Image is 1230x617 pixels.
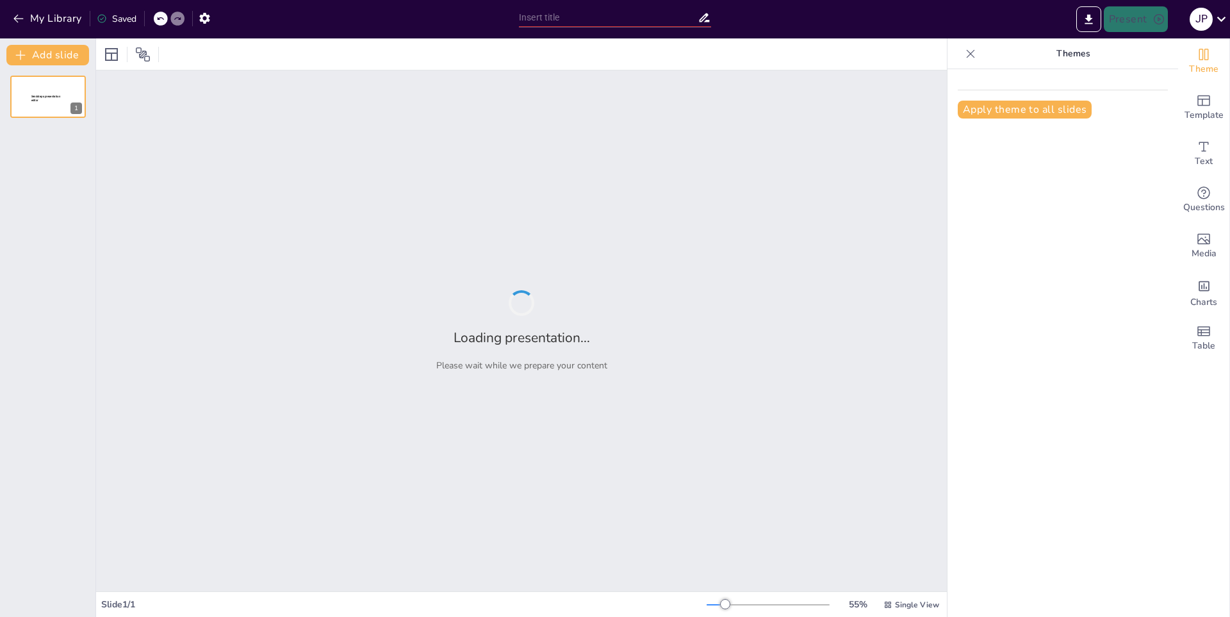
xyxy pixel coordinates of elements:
[1190,8,1213,31] div: J P
[1192,339,1215,353] span: Table
[842,598,873,611] div: 55 %
[70,103,82,114] div: 1
[97,13,136,25] div: Saved
[101,44,122,65] div: Layout
[981,38,1165,69] p: Themes
[1192,247,1217,261] span: Media
[519,8,698,27] input: Insert title
[101,598,707,611] div: Slide 1 / 1
[1190,6,1213,32] button: J P
[958,101,1092,119] button: Apply theme to all slides
[1190,295,1217,309] span: Charts
[135,47,151,62] span: Position
[1104,6,1168,32] button: Present
[1178,38,1229,85] div: Change the overall theme
[1178,85,1229,131] div: Add ready made slides
[1178,223,1229,269] div: Add images, graphics, shapes or video
[454,329,590,347] h2: Loading presentation...
[895,600,939,610] span: Single View
[1183,201,1225,215] span: Questions
[1195,154,1213,169] span: Text
[31,95,60,102] span: Sendsteps presentation editor
[1178,131,1229,177] div: Add text boxes
[10,8,87,29] button: My Library
[10,76,86,118] div: 1
[1178,315,1229,361] div: Add a table
[436,359,607,372] p: Please wait while we prepare your content
[1178,269,1229,315] div: Add charts and graphs
[1189,62,1218,76] span: Theme
[1076,6,1101,32] button: Export to PowerPoint
[1185,108,1224,122] span: Template
[6,45,89,65] button: Add slide
[1178,177,1229,223] div: Get real-time input from your audience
